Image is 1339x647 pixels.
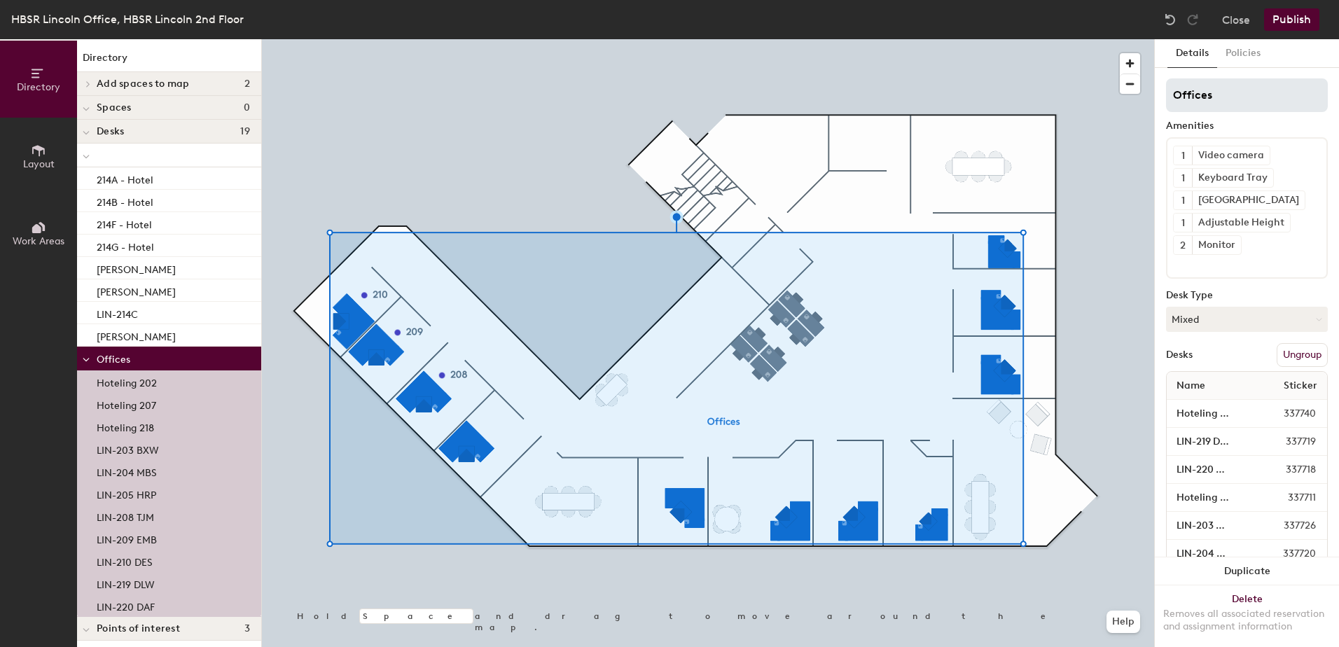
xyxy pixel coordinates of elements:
[13,235,64,247] span: Work Areas
[1192,214,1290,232] div: Adjustable Height
[1192,191,1305,209] div: [GEOGRAPHIC_DATA]
[97,305,138,321] p: LIN-214C
[1192,236,1241,254] div: Monitor
[97,463,157,479] p: LIN-204 MBS
[1252,462,1324,478] span: 337718
[1163,608,1331,633] div: Removes all associated reservation and assignment information
[1181,171,1185,186] span: 1
[240,126,250,137] span: 19
[244,78,250,90] span: 2
[1181,216,1185,230] span: 1
[1217,39,1269,68] button: Policies
[97,215,152,231] p: 214F - Hotel
[97,623,180,634] span: Points of interest
[1277,373,1324,398] span: Sticker
[1264,8,1319,31] button: Publish
[1174,191,1192,209] button: 1
[244,623,250,634] span: 3
[1166,307,1328,332] button: Mixed
[97,354,130,366] span: Offices
[97,327,176,343] p: [PERSON_NAME]
[97,396,156,412] p: Hoteling 207
[1166,290,1328,301] div: Desk Type
[97,260,176,276] p: [PERSON_NAME]
[97,597,155,613] p: LIN-220 DAF
[1192,169,1273,187] div: Keyboard Tray
[97,282,176,298] p: [PERSON_NAME]
[1277,343,1328,367] button: Ungroup
[1186,13,1200,27] img: Redo
[1166,349,1193,361] div: Desks
[1170,488,1254,508] input: Unnamed desk
[77,50,261,72] h1: Directory
[97,126,124,137] span: Desks
[1170,516,1250,536] input: Unnamed desk
[97,485,156,501] p: LIN-205 HRP
[17,81,60,93] span: Directory
[23,158,55,170] span: Layout
[97,552,153,569] p: LIN-210 DES
[1249,546,1324,562] span: 337720
[1170,460,1252,480] input: Unnamed desk
[1166,120,1328,132] div: Amenities
[1174,214,1192,232] button: 1
[1170,373,1212,398] span: Name
[244,102,250,113] span: 0
[1250,518,1324,534] span: 337726
[97,78,190,90] span: Add spaces to map
[1252,434,1324,450] span: 337719
[1174,236,1192,254] button: 2
[11,11,244,28] div: HBSR Lincoln Office, HBSR Lincoln 2nd Floor
[1222,8,1250,31] button: Close
[1181,193,1185,208] span: 1
[97,508,154,524] p: LIN-208 TJM
[1254,490,1324,506] span: 337711
[97,170,153,186] p: 214A - Hotel
[97,193,153,209] p: 214B - Hotel
[1155,557,1339,585] button: Duplicate
[1106,611,1140,633] button: Help
[97,237,154,253] p: 214G - Hotel
[1170,432,1252,452] input: Unnamed desk
[97,530,157,546] p: LIN-209 EMB
[1174,169,1192,187] button: 1
[97,373,157,389] p: Hoteling 202
[97,440,159,457] p: LIN-203 BXW
[1181,148,1185,163] span: 1
[1192,146,1270,165] div: Video camera
[1155,585,1339,647] button: DeleteRemoves all associated reservation and assignment information
[1170,544,1249,564] input: Unnamed desk
[97,575,155,591] p: LIN-219 DLW
[97,418,154,434] p: Hoteling 218
[1180,238,1186,253] span: 2
[1250,406,1324,422] span: 337740
[1170,404,1250,424] input: Unnamed desk
[1174,146,1192,165] button: 1
[1163,13,1177,27] img: Undo
[1167,39,1217,68] button: Details
[97,102,132,113] span: Spaces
